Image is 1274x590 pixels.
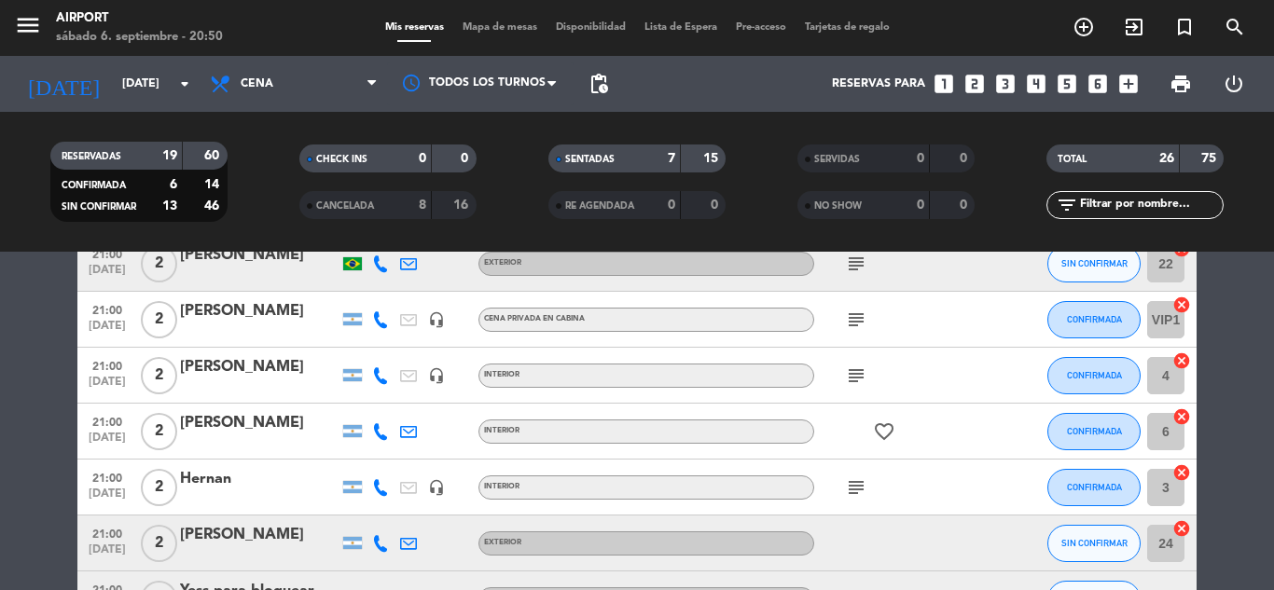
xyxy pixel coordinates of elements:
span: TOTAL [1058,155,1087,164]
div: [PERSON_NAME] [180,243,339,268]
div: [PERSON_NAME] [180,411,339,435]
input: Filtrar por nombre... [1078,195,1223,215]
span: CONFIRMADA [1067,482,1122,492]
span: RE AGENDADA [565,201,634,211]
i: looks_5 [1055,72,1079,96]
span: 21:00 [84,298,131,320]
button: CONFIRMADA [1047,301,1141,338]
div: Hernan [180,467,339,491]
span: print [1170,73,1192,95]
strong: 14 [204,178,223,191]
span: 2 [141,469,177,506]
i: subject [845,364,867,387]
i: subject [845,476,867,499]
strong: 19 [162,149,177,162]
span: INTERIOR [484,427,519,434]
i: looks_3 [993,72,1018,96]
i: looks_two [962,72,987,96]
div: [PERSON_NAME] [180,299,339,323]
span: Lista de Espera [635,22,727,33]
i: cancel [1172,463,1191,482]
i: cancel [1172,519,1191,538]
strong: 0 [960,199,971,212]
span: EXTERIOR [484,539,521,546]
span: 21:00 [84,354,131,376]
strong: 8 [419,199,426,212]
span: Pre-acceso [727,22,796,33]
span: Mapa de mesas [453,22,547,33]
span: 2 [141,525,177,562]
i: search [1224,16,1246,38]
span: [DATE] [84,376,131,397]
i: headset_mic [428,367,445,384]
div: Airport [56,9,223,28]
i: subject [845,309,867,331]
button: menu [14,11,42,46]
i: looks_one [932,72,956,96]
button: CONFIRMADA [1047,469,1141,506]
span: 21:00 [84,410,131,432]
i: [DATE] [14,63,113,104]
span: [DATE] [84,487,131,509]
span: 2 [141,357,177,394]
span: 2 [141,245,177,282]
button: CONFIRMADA [1047,357,1141,394]
i: menu [14,11,42,39]
i: arrow_drop_down [173,73,196,95]
span: EXTERIOR [484,259,521,267]
span: NO SHOW [814,201,862,211]
span: [DATE] [84,264,131,285]
i: power_settings_new [1223,73,1245,95]
span: 21:00 [84,522,131,543]
strong: 0 [960,152,971,165]
span: Mis reservas [376,22,453,33]
strong: 15 [703,152,722,165]
span: SENTADAS [565,155,615,164]
strong: 0 [419,152,426,165]
i: looks_4 [1024,72,1048,96]
i: favorite_border [873,420,895,443]
strong: 13 [162,199,177,213]
span: 2 [141,413,177,450]
button: SIN CONFIRMAR [1047,245,1141,282]
strong: 46 [204,199,223,213]
strong: 0 [917,152,924,165]
strong: 26 [1159,152,1174,165]
span: 2 [141,301,177,338]
span: INTERIOR [484,371,519,378]
strong: 0 [668,199,675,212]
button: CONFIRMADA [1047,413,1141,450]
span: 21:00 [84,466,131,487]
i: exit_to_app [1123,16,1145,38]
strong: 0 [461,152,472,165]
span: CANCELADA [316,201,374,211]
strong: 6 [170,178,177,191]
div: LOG OUT [1207,56,1260,112]
i: cancel [1172,407,1191,426]
i: add_box [1116,72,1141,96]
span: CONFIRMADA [1067,314,1122,324]
i: filter_list [1056,194,1078,216]
i: looks_6 [1086,72,1110,96]
strong: 0 [711,199,722,212]
div: [PERSON_NAME] [180,523,339,547]
div: sábado 6. septiembre - 20:50 [56,28,223,47]
span: Reservas para [832,77,925,90]
i: cancel [1172,351,1191,370]
span: CONFIRMADA [1067,370,1122,380]
span: Cena [241,77,273,90]
button: SIN CONFIRMAR [1047,525,1141,562]
i: headset_mic [428,479,445,496]
span: RESERVADAS [62,152,121,161]
strong: 75 [1201,152,1220,165]
strong: 60 [204,149,223,162]
span: [DATE] [84,432,131,453]
span: Disponibilidad [547,22,635,33]
i: cancel [1172,295,1191,314]
span: pending_actions [588,73,610,95]
div: [PERSON_NAME] [180,355,339,379]
span: Tarjetas de regalo [796,22,899,33]
span: 21:00 [84,242,131,264]
span: CONFIRMADA [62,181,126,190]
i: headset_mic [428,311,445,328]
